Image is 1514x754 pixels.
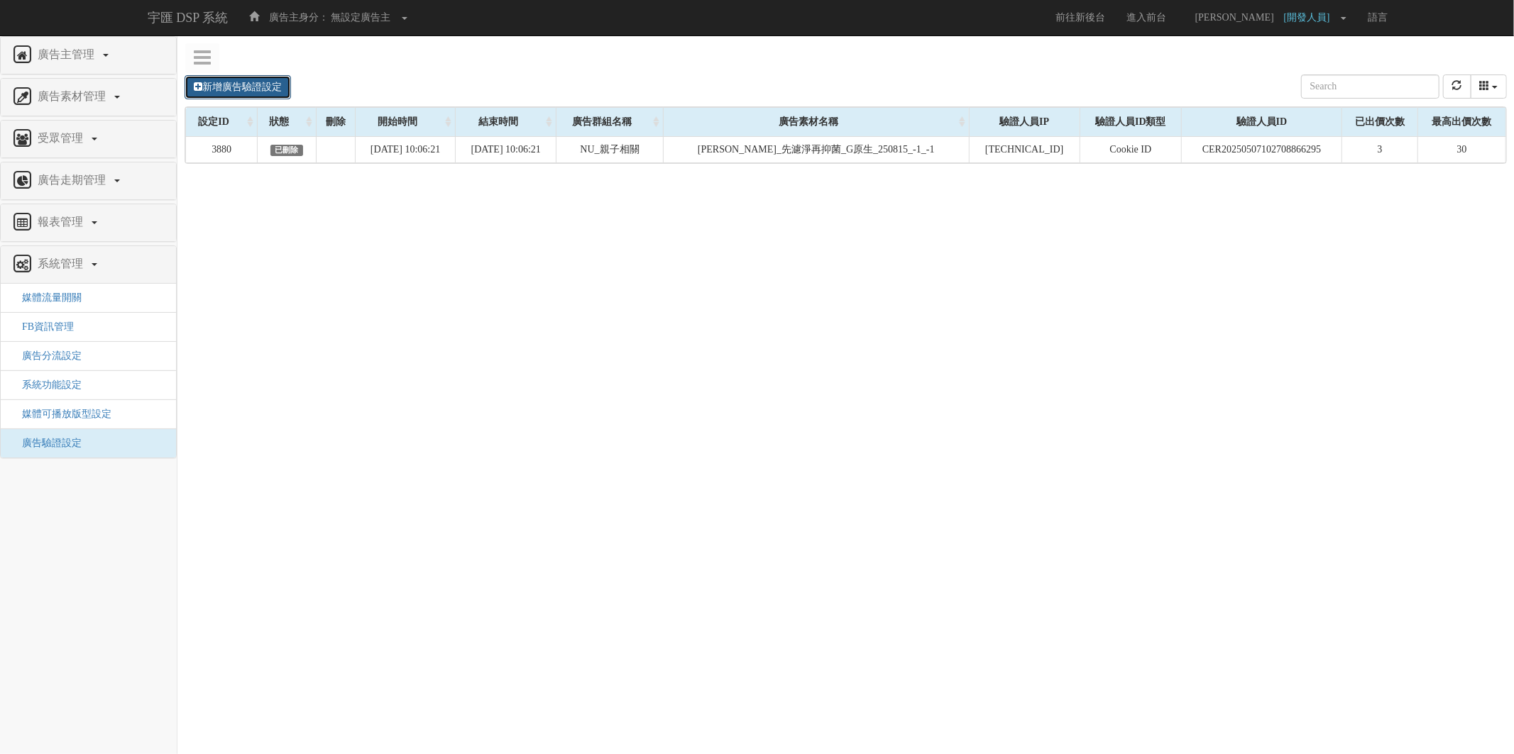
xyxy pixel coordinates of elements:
div: 結束時間 [456,108,556,136]
div: 廣告素材名稱 [664,108,968,136]
span: 無設定廣告主 [331,12,390,23]
div: 驗證人員IP [970,108,1080,136]
a: 廣告主管理 [11,44,165,67]
a: 媒體可播放版型設定 [11,409,111,419]
div: 驗證人員ID類型 [1080,108,1181,136]
td: 30 [1417,136,1505,162]
input: Search [1301,74,1439,99]
td: [DATE] 10:06:21 [456,136,556,162]
a: 系統管理 [11,253,165,276]
td: 3880 [186,136,258,162]
span: 廣告主管理 [34,48,102,60]
span: 已刪除 [270,145,303,156]
span: 廣告走期管理 [34,174,113,186]
div: 最高出價次數 [1418,108,1505,136]
a: 廣告驗證設定 [11,438,82,448]
button: refresh [1443,74,1471,99]
td: CER20250507102708866295 [1182,136,1342,162]
td: 3 [1342,136,1418,162]
div: 驗證人員ID [1182,108,1342,136]
td: [TECHNICAL_ID] [969,136,1080,162]
a: 受眾管理 [11,128,165,150]
div: 開始時間 [356,108,456,136]
div: 廣告群組名稱 [556,108,663,136]
div: 設定ID [186,108,257,136]
a: 廣告走期管理 [11,170,165,192]
span: 受眾管理 [34,132,90,144]
td: [DATE] 10:06:21 [355,136,456,162]
a: 報表管理 [11,211,165,234]
td: [PERSON_NAME]_先濾淨再抑菌_G原生_250815_-1_-1 [664,136,969,162]
span: 廣告主身分： [269,12,329,23]
td: Cookie ID [1080,136,1181,162]
a: 新增廣告驗證設定 [185,75,291,99]
span: 報表管理 [34,216,90,228]
span: 廣告素材管理 [34,90,113,102]
div: Columns [1471,74,1508,99]
a: 廣告素材管理 [11,86,165,109]
a: 廣告分流設定 [11,350,82,361]
span: [PERSON_NAME] [1188,12,1281,23]
a: 媒體流量開關 [11,292,82,303]
div: 刪除 [317,108,355,136]
button: columns [1471,74,1508,99]
a: 系統功能設定 [11,379,82,390]
div: 狀態 [258,108,315,136]
div: 已出價次數 [1342,108,1417,136]
span: [開發人員] [1283,12,1337,23]
td: NU_親子相關 [556,136,664,162]
a: FB資訊管理 [11,321,74,332]
span: 系統管理 [34,257,90,270]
